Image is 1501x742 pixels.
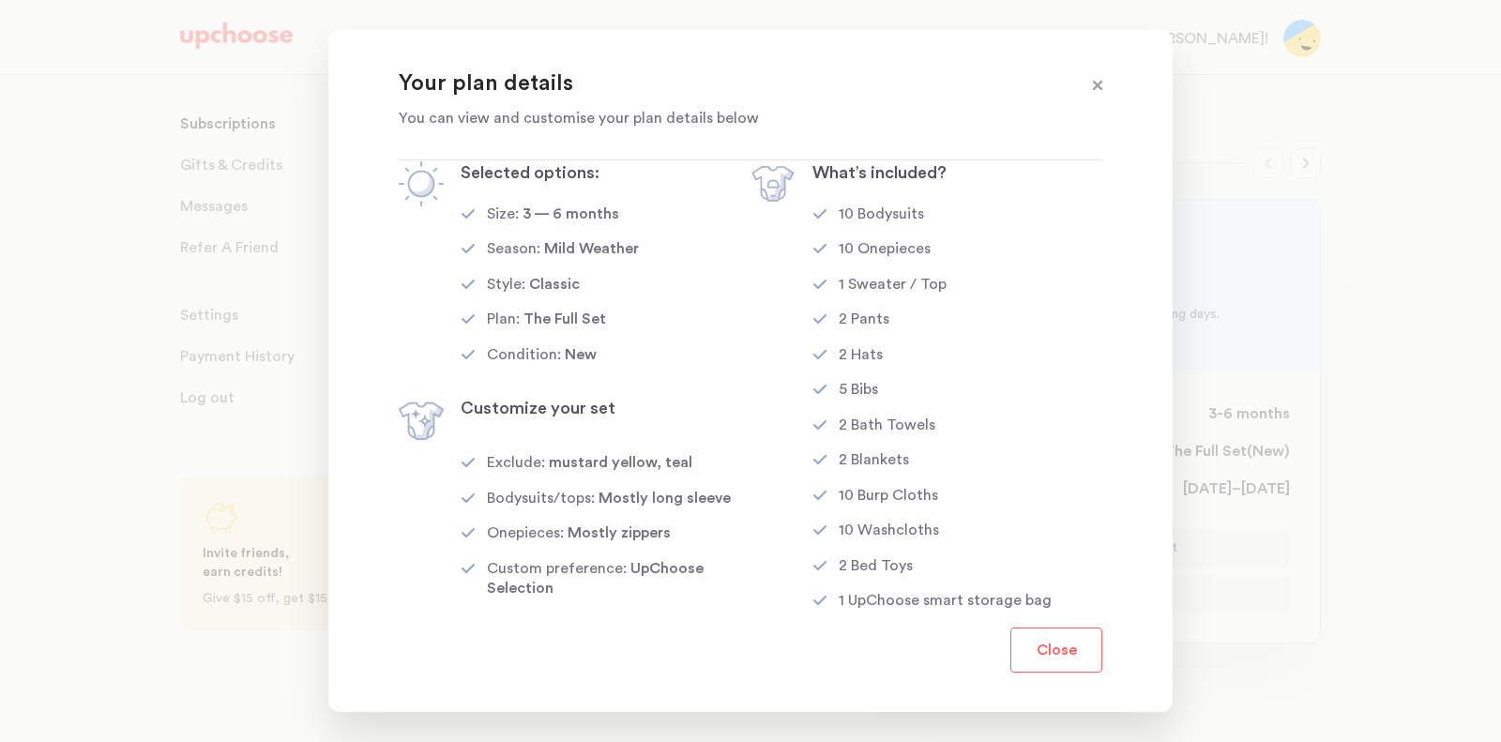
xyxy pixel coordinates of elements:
[523,206,619,221] span: 3 — 6 months
[839,204,924,227] div: 10 Bodysuits
[839,239,931,262] div: 10 Onepieces
[544,241,639,256] span: Mild Weather
[1010,628,1102,673] button: Close
[839,416,935,438] div: 2 Bath Towels
[549,455,692,470] span: mustard yellow, teal
[839,380,878,402] div: 5 Bibs
[487,561,704,596] span: UpChoose Selection
[487,311,520,326] p: Plan:
[568,525,671,540] p: Mostly zippers
[461,161,639,184] p: Selected options:
[399,107,1055,129] p: You can view and customise your plan details below
[839,310,889,332] div: 2 Pants
[599,491,731,506] p: Mostly long sleeve
[529,277,580,292] span: Classic
[839,450,909,473] div: 2 Blankets
[839,591,1052,613] div: 1 UpChoose smart storage bag
[812,161,1052,184] p: What’s included?
[839,521,939,543] div: 10 Washcloths
[523,311,606,326] span: The Full Set
[461,397,750,419] p: Customize your set
[487,455,545,470] p: Exclude:
[487,206,519,221] p: Size:
[487,491,595,506] p: Bodysuits/tops:
[487,277,525,292] p: Style:
[487,525,564,540] p: Onepieces:
[839,345,883,368] div: 2 Hats
[399,69,1055,99] p: Your plan details
[839,486,938,508] div: 10 Burp Cloths
[565,347,597,362] span: New
[839,556,913,579] div: 2 Bed Toys
[487,561,627,576] p: Custom preference:
[487,347,561,362] p: Condition:
[487,241,540,256] p: Season:
[839,275,947,297] div: 1 Sweater / Top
